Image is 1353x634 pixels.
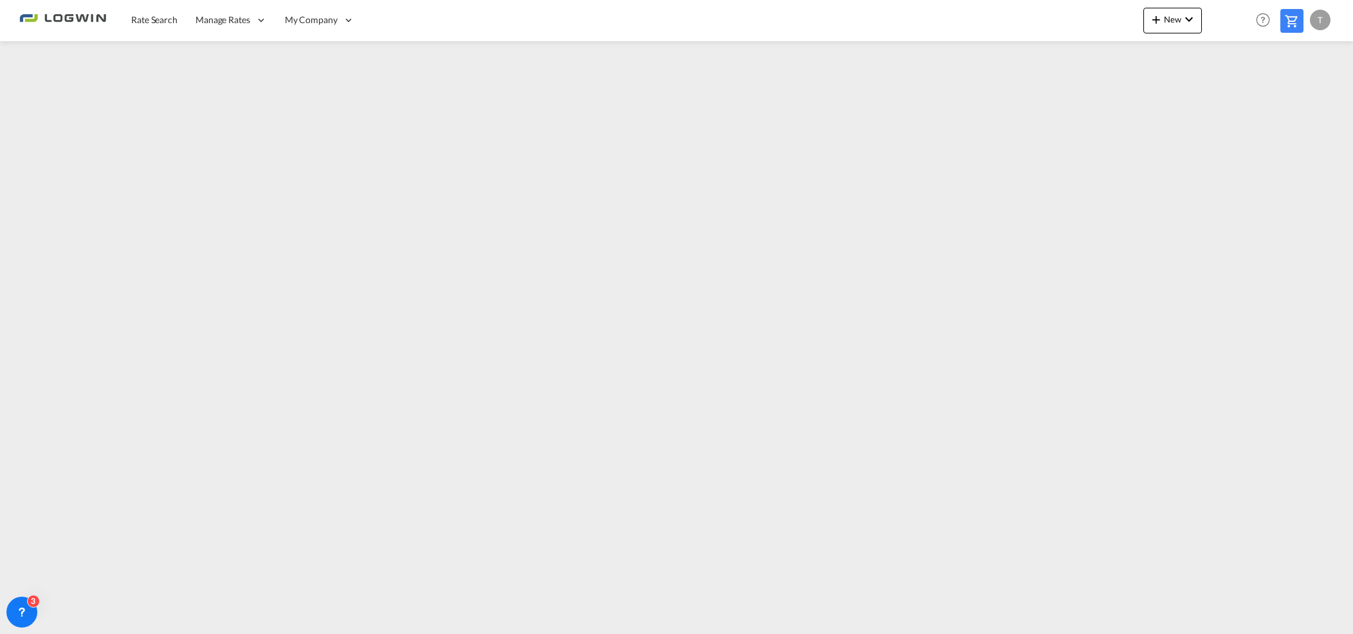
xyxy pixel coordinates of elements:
[19,6,106,35] img: 2761ae10d95411efa20a1f5e0282d2d7.png
[1181,12,1197,27] md-icon: icon-chevron-down
[1310,10,1330,30] div: T
[1252,9,1274,31] span: Help
[1149,14,1197,24] span: New
[1252,9,1280,32] div: Help
[195,14,250,26] span: Manage Rates
[1143,8,1202,33] button: icon-plus 400-fgNewicon-chevron-down
[131,14,177,25] span: Rate Search
[285,14,338,26] span: My Company
[1149,12,1164,27] md-icon: icon-plus 400-fg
